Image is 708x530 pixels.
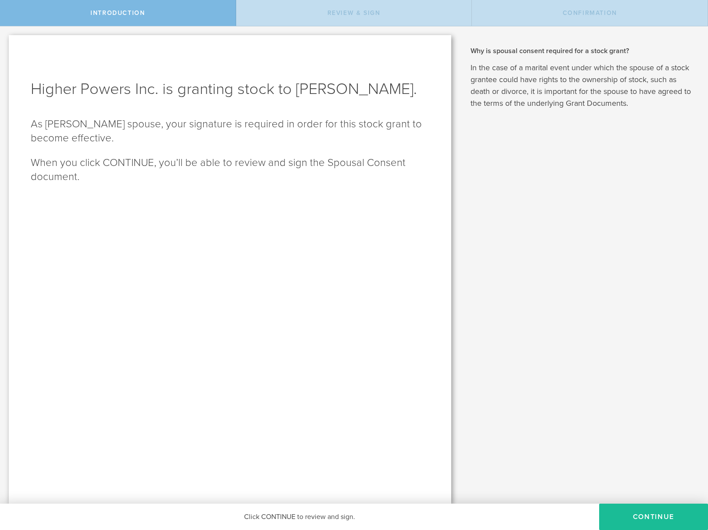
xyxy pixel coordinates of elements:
[31,79,429,100] h1: Higher Powers Inc. is granting stock to [PERSON_NAME].
[471,62,695,109] p: In the case of a marital event under which the spouse of a stock grantee could have rights to the...
[327,9,381,17] span: Review & Sign
[599,504,708,530] button: CONTINUE
[31,156,429,184] p: When you click CONTINUE, you’ll be able to review and sign the Spousal Consent document.
[471,46,695,56] h2: Why is spousal consent required for a stock grant?
[90,9,145,17] span: Introduction
[563,9,617,17] span: Confirmation
[664,461,708,504] iframe: Chat Widget
[31,117,429,145] p: As [PERSON_NAME] spouse, your signature is required in order for this stock grant to become effec...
